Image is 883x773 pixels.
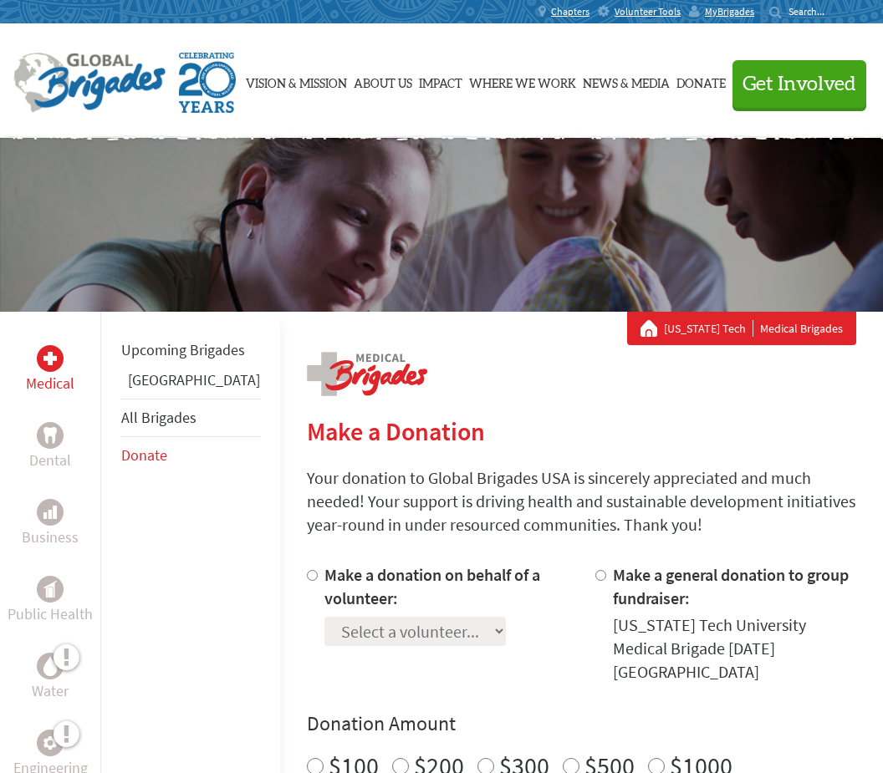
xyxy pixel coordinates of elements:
[43,581,57,598] img: Public Health
[121,332,260,369] li: Upcoming Brigades
[29,449,71,472] p: Dental
[246,39,347,123] a: Vision & Mission
[613,613,857,684] div: [US_STATE] Tech University Medical Brigade [DATE] [GEOGRAPHIC_DATA]
[26,372,74,395] p: Medical
[676,39,726,123] a: Donate
[26,345,74,395] a: MedicalMedical
[32,653,69,703] a: WaterWater
[37,499,64,526] div: Business
[43,506,57,519] img: Business
[789,5,836,18] input: Search...
[37,576,64,603] div: Public Health
[8,603,93,626] p: Public Health
[22,499,79,549] a: BusinessBusiness
[641,320,843,337] div: Medical Brigades
[179,53,236,113] img: Global Brigades Celebrating 20 Years
[37,422,64,449] div: Dental
[613,564,849,608] label: Make a general donation to group fundraiser:
[583,39,670,123] a: News & Media
[13,53,166,113] img: Global Brigades Logo
[469,39,576,123] a: Where We Work
[324,564,540,608] label: Make a donation on behalf of a volunteer:
[121,340,245,359] a: Upcoming Brigades
[121,408,197,427] a: All Brigades
[551,5,590,18] span: Chapters
[419,39,462,123] a: Impact
[121,445,167,465] a: Donate
[29,422,71,472] a: DentalDental
[32,679,69,703] p: Water
[615,5,681,18] span: Volunteer Tools
[705,5,754,18] span: MyBrigades
[43,656,57,675] img: Water
[43,736,57,750] img: Engineering
[354,39,412,123] a: About Us
[37,730,64,756] div: Engineering
[43,427,57,443] img: Dental
[307,710,856,737] h4: Donation Amount
[307,416,856,446] h2: Make a Donation
[743,74,856,94] span: Get Involved
[8,576,93,626] a: Public HealthPublic Health
[121,437,260,474] li: Donate
[732,60,866,108] button: Get Involved
[43,352,57,365] img: Medical
[121,399,260,437] li: All Brigades
[22,526,79,549] p: Business
[128,370,260,389] a: [GEOGRAPHIC_DATA]
[307,352,427,396] img: logo-medical.png
[37,345,64,372] div: Medical
[121,369,260,399] li: Ghana
[664,320,753,337] a: [US_STATE] Tech
[307,466,856,537] p: Your donation to Global Brigades USA is sincerely appreciated and much needed! Your support is dr...
[37,653,64,679] div: Water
